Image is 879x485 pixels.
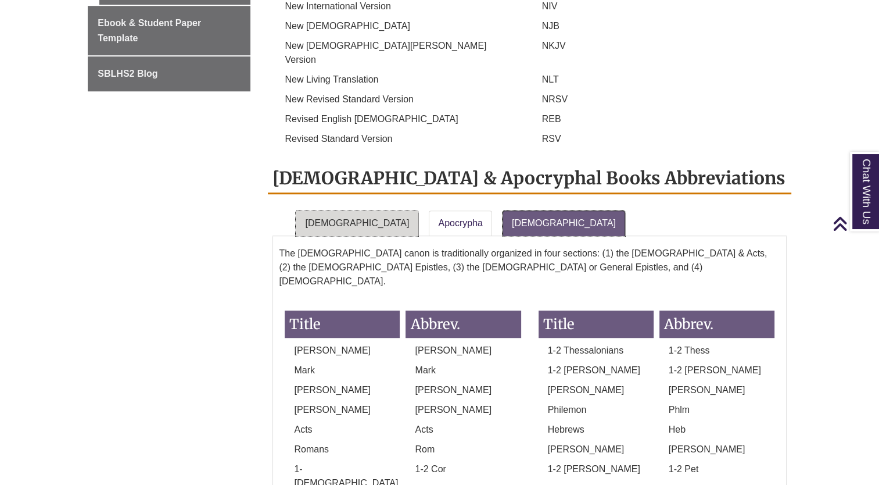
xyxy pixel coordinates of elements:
p: Acts [406,423,521,437]
p: [PERSON_NAME] [285,383,400,397]
p: 1-2 Thessalonians [539,344,654,358]
h3: Title [539,311,654,338]
p: Acts [285,423,400,437]
p: 1-2 [PERSON_NAME] [539,462,654,476]
p: 1-2 [PERSON_NAME] [539,363,654,377]
h3: Abbrev. [406,311,521,338]
p: [PERSON_NAME] [285,344,400,358]
p: Phlm [659,403,774,417]
a: [DEMOGRAPHIC_DATA] [296,211,418,236]
p: 1-2 [PERSON_NAME] [659,363,774,377]
p: Philemon [539,403,654,417]
p: [PERSON_NAME] [406,383,521,397]
p: The [DEMOGRAPHIC_DATA] canon is traditionally organized in four sections: (1) the [DEMOGRAPHIC_DA... [279,242,780,293]
p: 1-2 Pet [659,462,774,476]
p: 1-2 Thess [659,344,774,358]
p: Mark [285,363,400,377]
p: [PERSON_NAME] [406,403,521,417]
a: Apocrypha [429,211,492,236]
a: SBLHS2 Blog [88,56,250,91]
p: NRSV [533,92,784,106]
p: 1-2 Cor [406,462,521,476]
h2: [DEMOGRAPHIC_DATA] & Apocryphal Books Abbreviations [268,163,791,194]
p: [PERSON_NAME] [659,443,774,457]
p: Hebrews [539,423,654,437]
span: SBLHS2 Blog [98,69,157,79]
p: Revised Standard Version [275,132,526,146]
p: New [DEMOGRAPHIC_DATA][PERSON_NAME] Version [275,39,526,67]
p: Heb [659,423,774,437]
a: Ebook & Student Paper Template [88,6,250,55]
p: [PERSON_NAME] [659,383,774,397]
span: Ebook & Student Paper Template [98,18,201,43]
p: [PERSON_NAME] [539,383,654,397]
p: New [DEMOGRAPHIC_DATA] [275,19,526,33]
p: Revised English [DEMOGRAPHIC_DATA] [275,112,526,126]
h3: Title [285,311,400,338]
p: REB [533,112,784,126]
p: [PERSON_NAME] [406,344,521,358]
p: [PERSON_NAME] [539,443,654,457]
p: NKJV [533,39,784,53]
a: [DEMOGRAPHIC_DATA] [503,211,625,236]
p: RSV [533,132,784,146]
p: New Living Translation [275,73,526,87]
p: New Revised Standard Version [275,92,526,106]
p: Mark [406,363,521,377]
h3: Abbrev. [659,311,774,338]
a: Back to Top [833,216,876,231]
p: [PERSON_NAME] [285,403,400,417]
p: NLT [533,73,784,87]
p: Rom [406,443,521,457]
p: Romans [285,443,400,457]
p: NJB [533,19,784,33]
